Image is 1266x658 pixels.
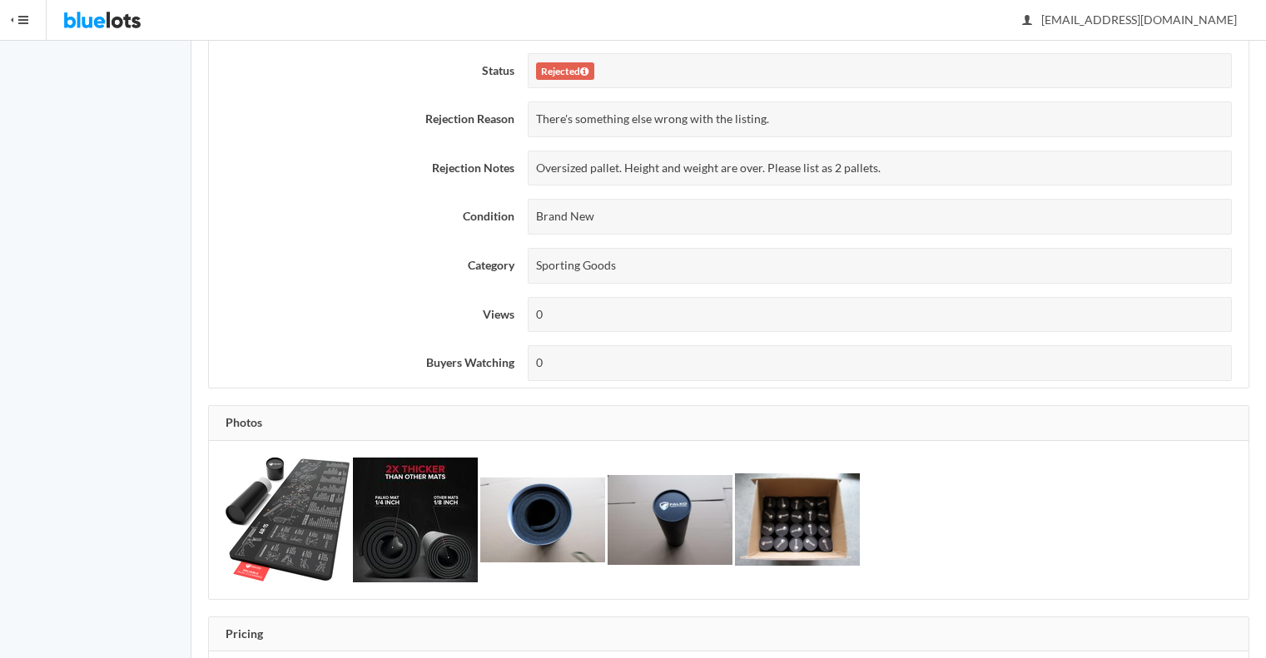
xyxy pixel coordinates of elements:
[353,458,478,582] img: 811ad185-8f38-40a9-87f6-81e1a31e9b02-1676304185.jpg
[528,199,1232,235] div: Brand New
[209,241,521,290] th: Category
[226,458,350,582] img: 4831ec17-2ad8-4750-aab5-9740054623f0-1676304185.jpg
[528,297,1232,333] div: 0
[536,62,594,81] label: Rejected
[209,406,1249,441] div: Photos
[209,47,521,96] th: Status
[209,339,521,388] th: Buyers Watching
[209,192,521,241] th: Condition
[536,110,1224,129] p: There's something else wrong with the listing.
[209,617,1249,652] div: Pricing
[209,290,521,339] th: Views
[209,95,521,144] th: Rejection Reason
[1023,12,1237,27] span: [EMAIL_ADDRESS][DOMAIN_NAME]
[735,473,860,566] img: a1e51db7-9d53-4568-8c62-b842627877e7-1676304187.png
[1019,13,1035,29] ion-icon: person
[608,475,732,565] img: 90eb7dd2-faf3-4a54-9bd0-94f76b2921b6-1676304186.png
[528,345,1232,381] div: 0
[480,477,605,562] img: 0d770cdb-d144-427c-8286-1652572930a0-1676304185.png
[528,248,1232,284] div: Sporting Goods
[528,151,1232,186] div: Oversized pallet. Height and weight are over. Please list as 2 pallets.
[209,144,521,193] th: Rejection Notes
